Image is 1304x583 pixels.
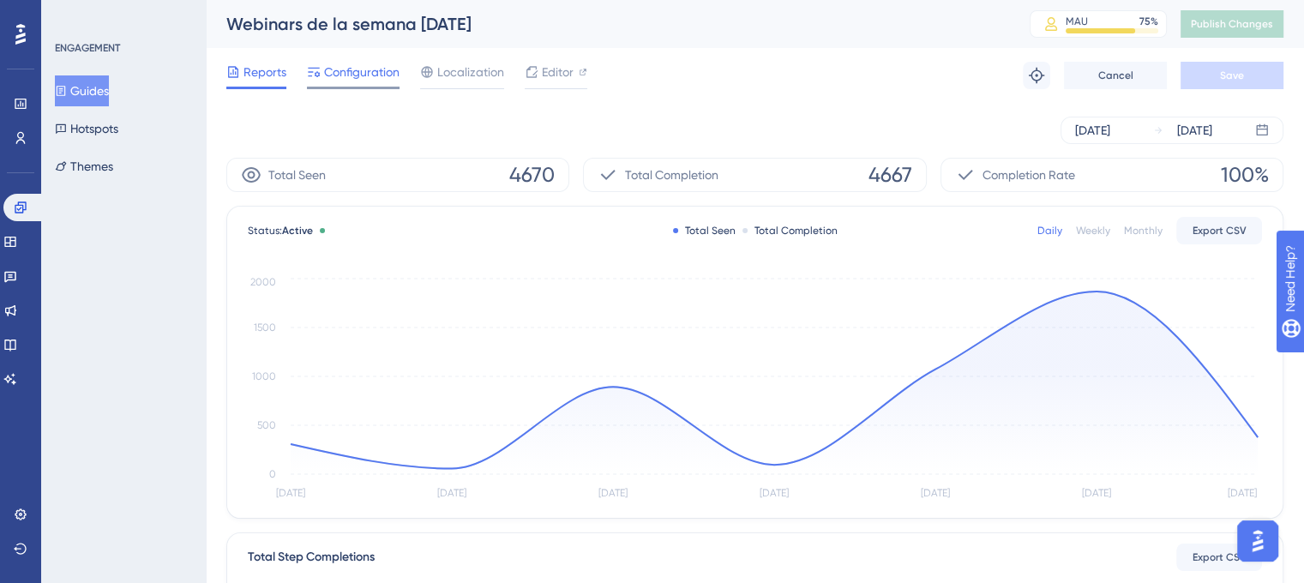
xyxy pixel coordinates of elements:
tspan: [DATE] [276,487,305,499]
tspan: 2000 [250,276,276,288]
span: Cancel [1098,69,1133,82]
div: 75 % [1139,15,1158,28]
span: Total Completion [625,165,718,185]
button: Guides [55,75,109,106]
tspan: [DATE] [921,487,950,499]
div: MAU [1066,15,1088,28]
div: Webinars de la semana [DATE] [226,12,987,36]
span: Active [282,225,313,237]
button: Cancel [1064,62,1167,89]
div: Monthly [1124,224,1163,237]
tspan: [DATE] [437,487,466,499]
tspan: [DATE] [1082,487,1111,499]
span: Localization [437,62,504,82]
div: Weekly [1076,224,1110,237]
tspan: 1500 [254,322,276,334]
span: Editor [542,62,574,82]
span: Export CSV [1193,550,1247,564]
span: Configuration [324,62,400,82]
span: 100% [1221,161,1269,189]
div: ENGAGEMENT [55,41,120,55]
div: Total Step Completions [248,547,375,568]
button: Themes [55,151,113,182]
button: Save [1181,62,1283,89]
span: Total Seen [268,165,326,185]
button: Hotspots [55,113,118,144]
tspan: 1000 [252,370,276,382]
span: Publish Changes [1191,17,1273,31]
tspan: 0 [269,468,276,480]
span: Need Help? [40,4,107,25]
tspan: [DATE] [1228,487,1257,499]
div: Daily [1037,224,1062,237]
span: 4667 [868,161,912,189]
button: Export CSV [1176,217,1262,244]
button: Publish Changes [1181,10,1283,38]
span: Status: [248,224,313,237]
span: Completion Rate [983,165,1075,185]
div: [DATE] [1177,120,1212,141]
span: Export CSV [1193,224,1247,237]
tspan: [DATE] [760,487,789,499]
div: [DATE] [1075,120,1110,141]
tspan: 500 [257,419,276,431]
iframe: UserGuiding AI Assistant Launcher [1232,515,1283,567]
div: Total Completion [742,224,838,237]
div: Total Seen [673,224,736,237]
button: Export CSV [1176,544,1262,571]
span: 4670 [509,161,555,189]
tspan: [DATE] [598,487,628,499]
span: Reports [243,62,286,82]
span: Save [1220,69,1244,82]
